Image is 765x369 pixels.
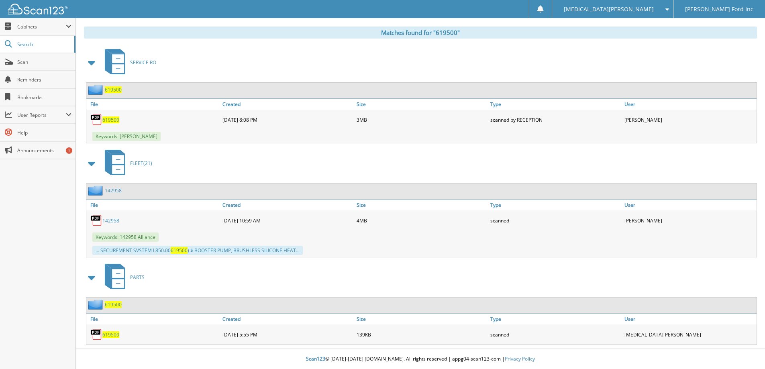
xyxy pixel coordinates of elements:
[220,314,355,324] a: Created
[76,349,765,369] div: © [DATE]-[DATE] [DOMAIN_NAME]. All rights reserved | appg04-scan123-com |
[92,246,303,255] div: ... SECUREMENT SVSTEM I 850.00 ) $ BOOSTER PUMP, BRUSHLESS SILICONE HEAT...
[86,314,220,324] a: File
[220,200,355,210] a: Created
[488,326,622,342] div: scanned
[88,85,105,95] img: folder2.png
[130,274,145,281] span: PARTS
[488,212,622,228] div: scanned
[100,47,156,78] a: SERVICE RO
[488,112,622,128] div: scanned by RECEPTION
[220,99,355,110] a: Created
[17,112,66,118] span: User Reports
[105,301,122,308] a: 619500
[90,328,102,340] img: PDF.png
[622,314,757,324] a: User
[17,59,71,65] span: Scan
[685,7,753,12] span: [PERSON_NAME] Ford Inc
[505,355,535,362] a: Privacy Policy
[102,217,119,224] a: 142958
[105,86,122,93] a: 619500
[130,59,156,66] span: SERVICE RO
[306,355,325,362] span: Scan123
[355,200,489,210] a: Size
[130,160,152,167] span: FLEET(21)
[622,200,757,210] a: User
[564,7,654,12] span: [MEDICAL_DATA][PERSON_NAME]
[84,27,757,39] div: Matches found for "619500"
[88,186,105,196] img: folder2.png
[220,212,355,228] div: [DATE] 10:59 AM
[17,94,71,101] span: Bookmarks
[171,247,188,254] span: 619500
[88,300,105,310] img: folder2.png
[66,147,72,154] div: 1
[17,129,71,136] span: Help
[17,41,70,48] span: Search
[355,326,489,342] div: 139KB
[725,330,765,369] iframe: Chat Widget
[8,4,68,14] img: scan123-logo-white.svg
[90,114,102,126] img: PDF.png
[102,116,119,123] a: 619500
[622,99,757,110] a: User
[86,99,220,110] a: File
[17,23,66,30] span: Cabinets
[92,232,159,242] span: Keywords: 142958 Alliance
[622,112,757,128] div: [PERSON_NAME]
[17,76,71,83] span: Reminders
[355,99,489,110] a: Size
[622,326,757,342] div: [MEDICAL_DATA][PERSON_NAME]
[86,200,220,210] a: File
[220,326,355,342] div: [DATE] 5:55 PM
[100,147,152,179] a: FLEET(21)
[488,200,622,210] a: Type
[17,147,71,154] span: Announcements
[220,112,355,128] div: [DATE] 8:08 PM
[90,214,102,226] img: PDF.png
[105,187,122,194] a: 142958
[622,212,757,228] div: [PERSON_NAME]
[488,314,622,324] a: Type
[100,261,145,293] a: PARTS
[92,132,161,141] span: Keywords: [PERSON_NAME]
[488,99,622,110] a: Type
[355,212,489,228] div: 4MB
[355,314,489,324] a: Size
[102,331,119,338] a: 619500
[355,112,489,128] div: 3MB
